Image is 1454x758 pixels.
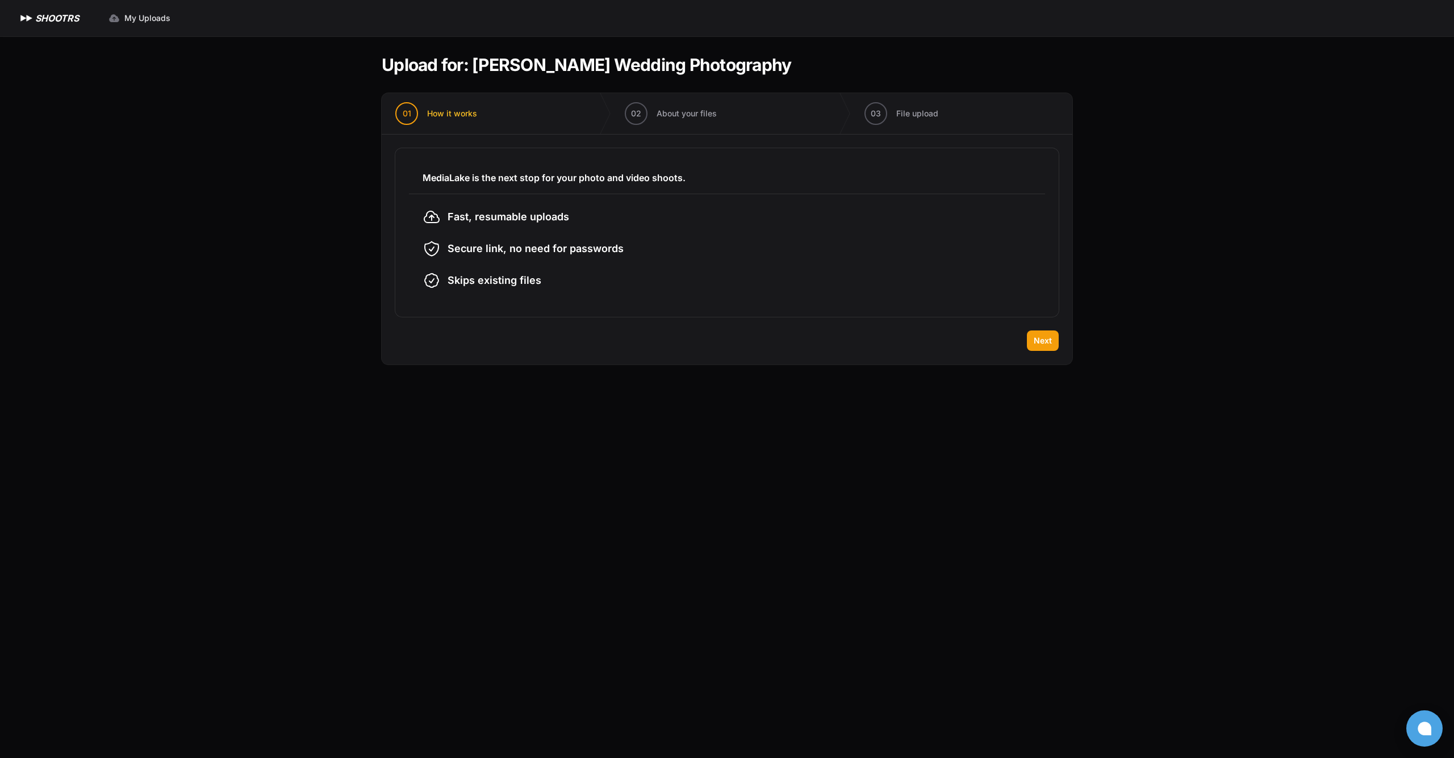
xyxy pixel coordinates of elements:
img: SHOOTRS [18,11,35,25]
button: 02 About your files [611,93,730,134]
a: SHOOTRS SHOOTRS [18,11,79,25]
h3: MediaLake is the next stop for your photo and video shoots. [423,171,1031,185]
h1: Upload for: [PERSON_NAME] Wedding Photography [382,55,791,75]
span: Secure link, no need for passwords [448,241,624,257]
button: 01 How it works [382,93,491,134]
span: About your files [657,108,717,119]
button: 03 File upload [851,93,952,134]
span: How it works [427,108,477,119]
h1: SHOOTRS [35,11,79,25]
span: 01 [403,108,411,119]
span: Skips existing files [448,273,541,288]
button: Next [1027,330,1059,351]
span: 03 [871,108,881,119]
span: Next [1034,335,1052,346]
span: 02 [631,108,641,119]
span: My Uploads [124,12,170,24]
span: File upload [896,108,938,119]
a: My Uploads [102,8,177,28]
span: Fast, resumable uploads [448,209,569,225]
button: Open chat window [1406,710,1443,747]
